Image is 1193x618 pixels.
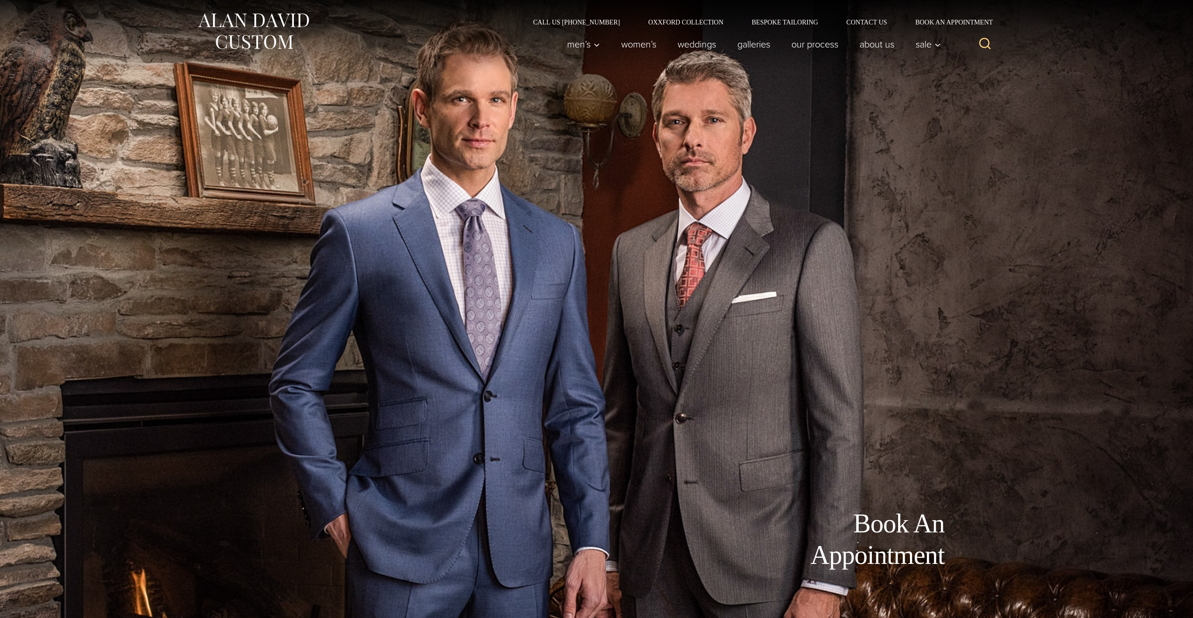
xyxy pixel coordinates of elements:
[197,10,310,52] img: Alan David Custom
[849,35,905,54] a: About Us
[916,40,941,49] span: Sale
[634,19,737,25] a: Oxxford Collection
[901,19,996,25] a: Book an Appointment
[556,35,946,54] nav: Primary Navigation
[832,19,901,25] a: Contact Us
[519,19,634,25] a: Call Us [PHONE_NUMBER]
[737,19,832,25] a: Bespoke Tailoring
[567,40,600,49] span: Men’s
[974,33,996,55] button: View Search Form
[733,508,945,571] h1: Book An Appointment
[519,19,996,25] nav: Secondary Navigation
[667,35,727,54] a: weddings
[781,35,849,54] a: Our Process
[727,35,781,54] a: Galleries
[610,35,667,54] a: Women’s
